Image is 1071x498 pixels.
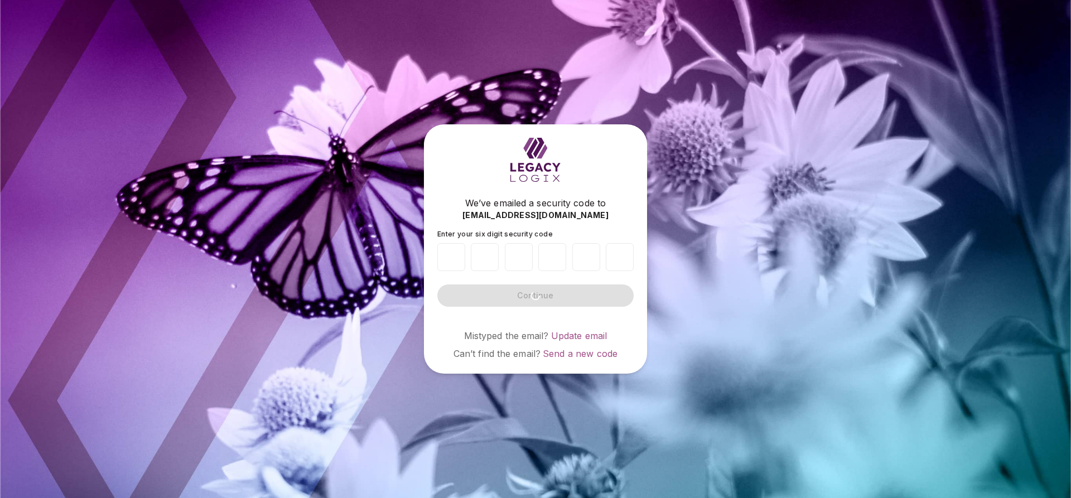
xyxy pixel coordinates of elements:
span: [EMAIL_ADDRESS][DOMAIN_NAME] [462,210,609,221]
span: Mistyped the email? [464,330,549,341]
span: Enter your six digit security code [437,230,553,238]
a: Update email [551,330,607,341]
span: Can’t find the email? [454,348,541,359]
a: Send a new code [543,348,617,359]
span: We’ve emailed a security code to [465,196,606,210]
